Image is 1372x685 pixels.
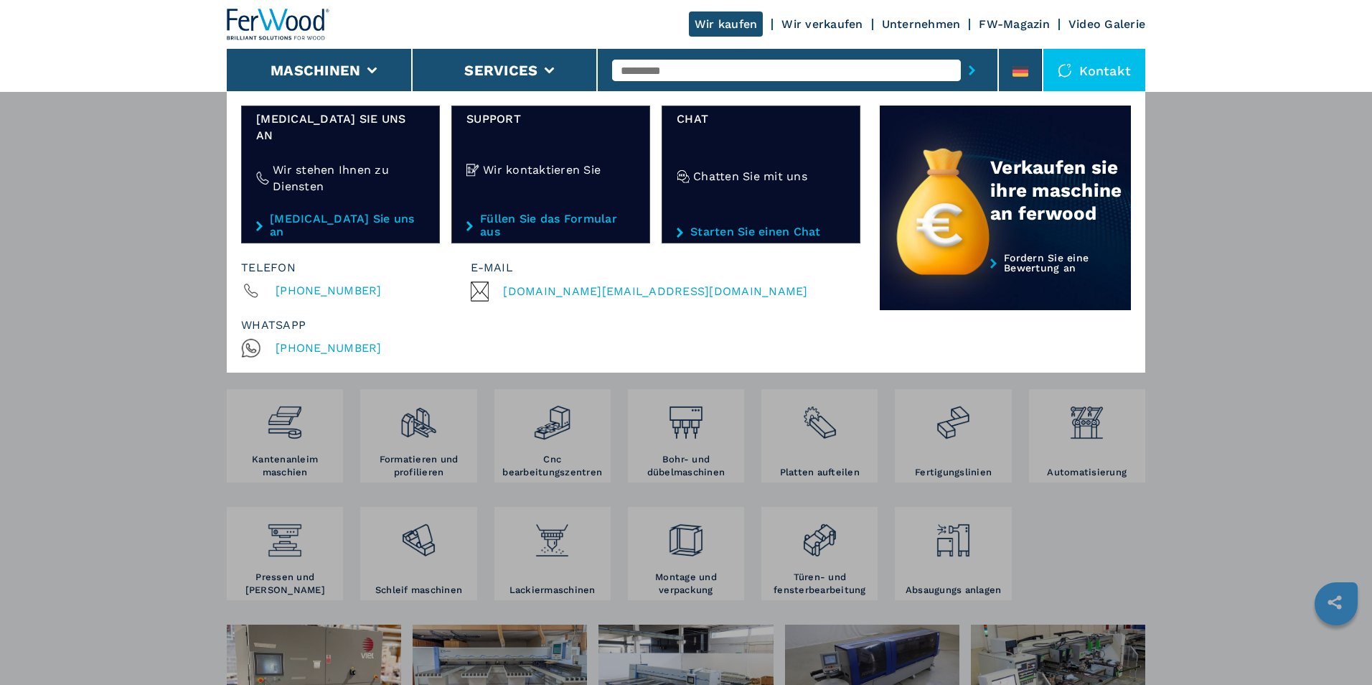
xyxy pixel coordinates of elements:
span: [DOMAIN_NAME][EMAIL_ADDRESS][DOMAIN_NAME] [503,281,807,302]
a: Wir kaufen [689,11,763,37]
a: Fordern Sie eine Bewertung an [880,253,1131,311]
img: Email [471,281,489,302]
div: E-mail [471,258,854,278]
span: Chat [677,111,845,127]
img: Chatten Sie mit uns [677,170,690,183]
img: Kontakt [1058,63,1072,78]
span: [PHONE_NUMBER] [276,338,382,358]
div: Kontakt [1043,49,1145,92]
h4: Wir stehen Ihnen zu Diensten [273,162,425,195]
button: Maschinen [271,62,360,79]
a: Füllen Sie das Formular aus [466,213,635,238]
img: Ferwood [227,9,330,40]
button: Services [464,62,537,79]
span: [PHONE_NUMBER] [276,281,382,301]
span: [MEDICAL_DATA] Sie uns an [256,111,425,144]
div: whatsapp [241,315,471,335]
a: Unternehmen [882,17,961,31]
h4: Chatten Sie mit uns [693,168,807,185]
img: Whatsapp [241,338,261,358]
h4: Wir kontaktieren Sie [483,162,601,178]
a: [MEDICAL_DATA] Sie uns an [256,213,425,238]
div: Telefon [241,258,471,278]
img: Wir stehen Ihnen zu Diensten [256,172,269,185]
a: Starten Sie einen Chat [677,225,845,238]
img: Wir kontaktieren Sie [466,164,479,177]
button: submit-button [961,54,983,87]
a: Video Galerie [1068,17,1145,31]
span: Support [466,111,635,127]
img: Phone [241,281,261,301]
a: Wir verkaufen [781,17,863,31]
a: FW-Magazin [979,17,1050,31]
div: Verkaufen sie ihre maschine an ferwood [990,156,1131,225]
